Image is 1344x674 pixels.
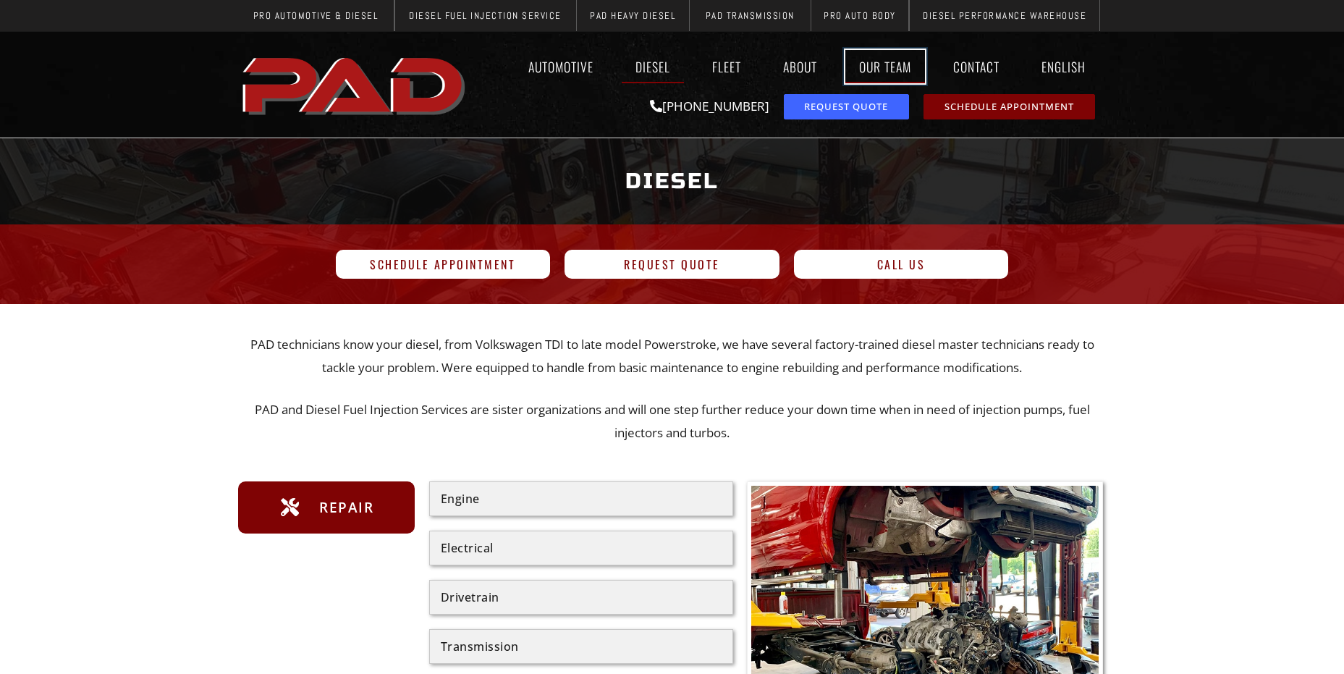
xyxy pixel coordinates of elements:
[1028,50,1107,83] a: English
[650,98,769,114] a: [PHONE_NUMBER]
[253,11,379,20] span: Pro Automotive & Diesel
[923,11,1086,20] span: Diesel Performance Warehouse
[939,50,1013,83] a: Contact
[804,102,888,111] span: Request Quote
[441,493,722,505] div: Engine
[441,591,722,603] div: Drivetrain
[473,50,1107,83] nav: Menu
[622,50,684,83] a: Diesel
[698,50,755,83] a: Fleet
[624,258,720,270] span: Request Quote
[794,250,1009,279] a: Call Us
[316,496,373,519] span: Repair
[515,50,607,83] a: Automotive
[944,102,1074,111] span: Schedule Appointment
[370,258,515,270] span: Schedule Appointment
[824,11,896,20] span: Pro Auto Body
[845,50,925,83] a: Our Team
[924,94,1095,119] a: schedule repair or service appointment
[336,250,551,279] a: Schedule Appointment
[238,46,473,124] a: pro automotive and diesel home page
[238,333,1107,380] p: PAD technicians know your diesel, from Volkswagen TDI to late model Powerstroke, we have several ...
[706,11,795,20] span: PAD Transmission
[441,542,722,554] div: Electrical
[565,250,779,279] a: Request Quote
[784,94,909,119] a: request a service or repair quote
[769,50,831,83] a: About
[238,398,1107,445] p: PAD and Diesel Fuel Injection Services are sister organizations and will one step further reduce ...
[590,11,675,20] span: PAD Heavy Diesel
[245,154,1099,208] h1: Diesel
[409,11,562,20] span: Diesel Fuel Injection Service
[238,46,473,124] img: The image shows the word "PAD" in bold, red, uppercase letters with a slight shadow effect.
[441,641,722,652] div: Transmission
[877,258,926,270] span: Call Us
